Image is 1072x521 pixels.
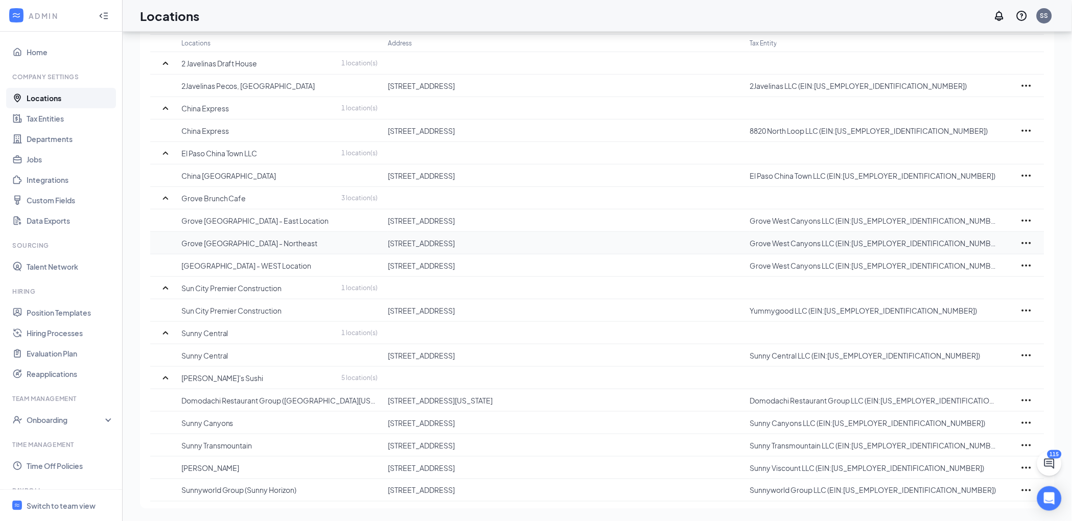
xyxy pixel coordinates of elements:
a: Integrations [27,170,114,190]
svg: Collapse [99,11,109,21]
a: Jobs [27,149,114,170]
a: Reapplications [27,364,114,384]
a: Hiring Processes [27,323,114,343]
div: Team Management [12,394,112,403]
p: [PERSON_NAME] [181,463,378,473]
p: Sunnyworld Group LLC (EIN:[US_EMPLOYER_IDENTIFICATION_NUMBER]) [750,485,998,495]
a: Departments [27,129,114,149]
a: Time Off Policies [27,456,114,476]
p: Grove [GEOGRAPHIC_DATA] - Northeast [181,238,378,248]
p: 1 location(s) [341,104,378,112]
p: 8820 North Loop LLC (EIN:[US_EMPLOYER_IDENTIFICATION_NUMBER]) [750,126,998,136]
p: 1 location(s) [341,283,378,292]
p: [STREET_ADDRESS] [388,238,739,248]
svg: Ellipses [1020,80,1033,92]
p: 2Javelinas Pecos, [GEOGRAPHIC_DATA] [181,81,378,91]
div: Payroll [12,486,112,495]
p: 1 location(s) [341,59,378,67]
p: Locations [181,39,211,48]
svg: SmallChevronUp [159,57,172,69]
p: Sunny Canyons LLC (EIN:[US_EMPLOYER_IDENTIFICATION_NUMBER]) [750,418,998,428]
a: Talent Network [27,256,114,277]
p: El Paso China Town LLC [181,148,258,158]
p: Sun City Premier Construction [181,283,282,293]
p: China Express [181,126,378,136]
a: Custom Fields [27,190,114,210]
p: Grove Brunch Cafe [181,193,246,203]
svg: Ellipses [1020,349,1033,362]
svg: Ellipses [1020,484,1033,496]
a: Home [27,42,114,62]
svg: SmallChevronUp [159,372,172,384]
p: [STREET_ADDRESS][US_STATE] [388,395,739,406]
p: Grove West Canyons LLC (EIN:[US_EMPLOYER_IDENTIFICATION_NUMBER]) [750,260,998,271]
svg: SmallChevronUp [159,192,172,204]
p: 1 location(s) [341,328,378,337]
a: Evaluation Plan [27,343,114,364]
div: Switch to team view [27,501,96,511]
p: [STREET_ADDRESS] [388,463,739,473]
p: Sun City Premier Construction [181,305,378,316]
div: SS [1040,11,1048,20]
svg: UserCheck [12,415,22,425]
svg: Ellipses [1020,417,1033,429]
p: Grove [GEOGRAPHIC_DATA] - East Location [181,216,378,226]
p: Tax Entity [750,39,777,48]
svg: Ellipses [1020,170,1033,182]
p: 3 location(s) [341,194,378,202]
p: Domodachi Restaurant Group LLC (EIN:[US_EMPLOYER_IDENTIFICATION_NUMBER]) [750,395,998,406]
p: [STREET_ADDRESS] [388,440,739,451]
a: Position Templates [27,302,114,323]
svg: Ellipses [1020,304,1033,317]
p: Domodachi Restaurant Group ([GEOGRAPHIC_DATA][US_STATE]) [181,395,378,406]
div: Time Management [12,440,112,449]
svg: SmallChevronUp [159,147,172,159]
svg: Ellipses [1020,125,1033,137]
svg: QuestionInfo [1016,10,1028,22]
svg: SmallChevronUp [159,327,172,339]
p: 2 Javelinas Draft House [181,58,258,68]
p: Sunny Viscount LLC (EIN:[US_EMPLOYER_IDENTIFICATION_NUMBER]) [750,463,998,473]
svg: Ellipses [1020,259,1033,272]
p: Yummygood LLC (EIN:[US_EMPLOYER_IDENTIFICATION_NUMBER]) [750,305,998,316]
p: [PERSON_NAME]'s Sushi [181,373,264,383]
svg: Ellipses [1020,462,1033,474]
div: Company Settings [12,73,112,81]
h1: Locations [140,7,199,25]
a: Data Exports [27,210,114,231]
a: Locations [27,88,114,108]
p: China Express [181,103,229,113]
p: 5 location(s) [341,373,378,382]
svg: Ellipses [1020,237,1033,249]
p: 2Javelinas LLC (EIN:[US_EMPLOYER_IDENTIFICATION_NUMBER]) [750,81,998,91]
div: 115 [1047,450,1062,459]
p: [STREET_ADDRESS] [388,260,739,271]
svg: SmallChevronUp [159,282,172,294]
button: ChatActive [1037,452,1062,476]
svg: Ellipses [1020,215,1033,227]
p: Address [388,39,412,48]
svg: SmallChevronUp [159,102,172,114]
svg: Ellipses [1020,394,1033,407]
p: [STREET_ADDRESS] [388,126,739,136]
p: Sunny Central LLC (EIN:[US_EMPLOYER_IDENTIFICATION_NUMBER]) [750,350,998,361]
p: China [GEOGRAPHIC_DATA] [181,171,378,181]
div: Onboarding [27,415,105,425]
p: [STREET_ADDRESS] [388,171,739,181]
p: [STREET_ADDRESS] [388,350,739,361]
p: Grove West Canyons LLC (EIN:[US_EMPLOYER_IDENTIFICATION_NUMBER]) [750,216,998,226]
p: Sunny Central [181,328,228,338]
div: Hiring [12,287,112,296]
p: Sunnyworld Group (Sunny Horizon) [181,485,378,495]
div: ADMIN [29,11,89,21]
p: Sunny Transmountain LLC (EIN:[US_EMPLOYER_IDENTIFICATION_NUMBER]) [750,440,998,451]
svg: Ellipses [1020,439,1033,452]
p: [STREET_ADDRESS] [388,81,739,91]
p: Grove West Canyons LLC (EIN:[US_EMPLOYER_IDENTIFICATION_NUMBER]) [750,238,998,248]
div: Open Intercom Messenger [1037,486,1062,511]
p: [GEOGRAPHIC_DATA] - WEST Location [181,260,378,271]
a: Tax Entities [27,108,114,129]
p: Sunny Central [181,350,378,361]
p: El Paso China Town LLC (EIN:[US_EMPLOYER_IDENTIFICATION_NUMBER]) [750,171,998,181]
p: [STREET_ADDRESS] [388,485,739,495]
